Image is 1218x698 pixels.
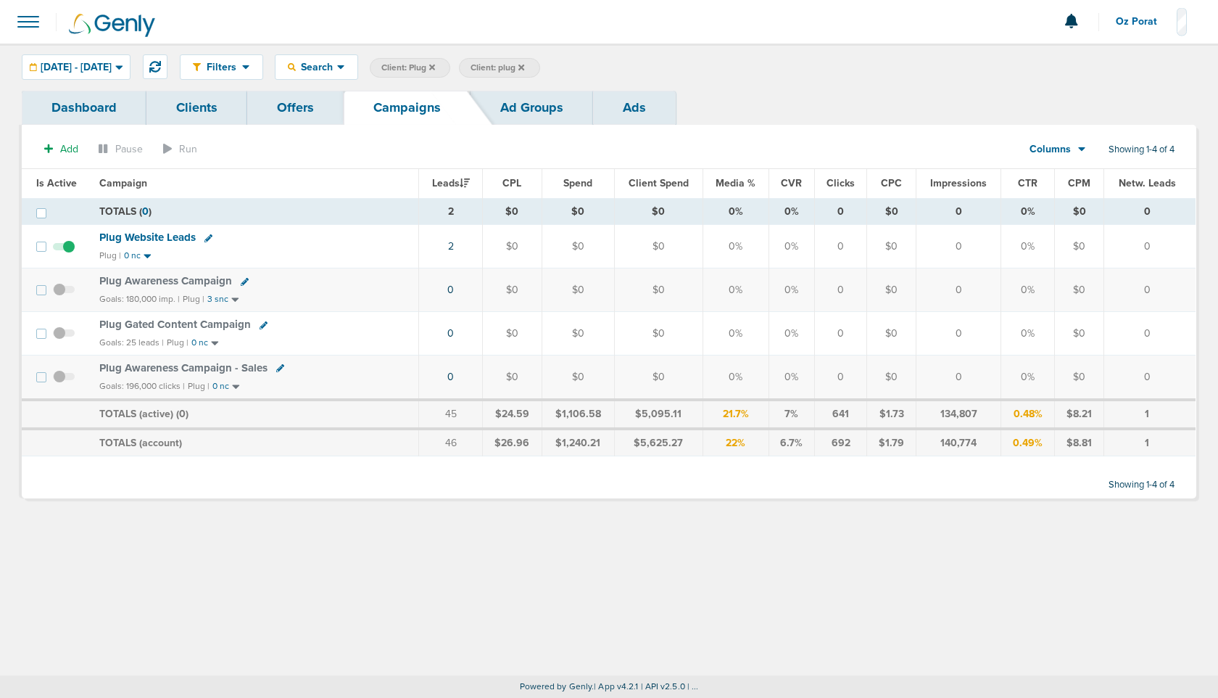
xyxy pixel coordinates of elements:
td: 0 [1104,268,1196,312]
span: | App v4.2.1 [594,681,638,691]
td: 7% [768,400,814,429]
span: 0 [142,205,149,218]
span: Spend [563,177,592,189]
a: Clients [146,91,247,125]
td: $0 [542,356,615,400]
span: | API v2.5.0 [641,681,685,691]
a: Dashboard [22,91,146,125]
span: Impressions [930,177,987,189]
a: Ads [593,91,676,125]
small: 3 snc [207,294,228,305]
button: Add [36,139,86,160]
a: Offers [247,91,344,125]
td: 0% [768,225,814,268]
span: Leads [432,177,470,189]
span: Campaign [99,177,147,189]
a: 0 [447,327,454,340]
td: $1,106.58 [542,400,615,429]
td: 0% [768,356,814,400]
span: Client Spend [629,177,689,189]
td: $0 [867,198,916,225]
span: Client: Plug [381,62,435,74]
td: 0 [1104,198,1196,225]
a: Ad Groups [471,91,593,125]
td: 0% [1000,312,1055,356]
td: $0 [614,225,703,268]
td: TOTALS (account) [91,429,419,456]
span: Plug Gated Content Campaign [99,318,251,331]
td: TOTALS ( ) [91,198,419,225]
small: Goals: 196,000 clicks | [99,381,185,392]
small: Plug | [167,337,188,348]
td: $0 [1055,198,1104,225]
span: CVR [781,177,802,189]
a: 2 [448,240,454,252]
td: $0 [482,198,542,225]
td: 140,774 [916,429,1001,456]
td: 0 [916,225,1001,268]
td: 641 [814,400,866,429]
td: 22% [703,429,769,456]
td: $5,095.11 [614,400,703,429]
small: 0 nc [212,381,229,392]
td: $8.21 [1055,400,1104,429]
td: 45 [419,400,482,429]
td: $0 [482,356,542,400]
td: $0 [614,312,703,356]
td: 6.7% [768,429,814,456]
td: $26.96 [482,429,542,456]
span: Search [296,61,337,73]
span: Columns [1029,142,1071,157]
small: Goals: 180,000 imp. | [99,294,180,305]
td: 0 [916,356,1001,400]
td: 0 [1104,356,1196,400]
td: $0 [867,312,916,356]
span: Media % [716,177,755,189]
td: 0 [814,225,866,268]
td: 692 [814,429,866,456]
td: $0 [482,225,542,268]
td: 0 [814,312,866,356]
td: 134,807 [916,400,1001,429]
td: 0 [814,356,866,400]
span: CPC [881,177,902,189]
td: 0% [768,268,814,312]
span: Plug Website Leads [99,231,196,244]
a: 0 [447,371,454,383]
td: 0% [1000,198,1055,225]
span: [DATE] - [DATE] [41,62,112,73]
span: Is Active [36,177,77,189]
span: | ... [687,681,699,691]
td: 0% [703,198,769,225]
td: $0 [614,356,703,400]
small: Plug | [99,250,121,260]
a: Campaigns [344,91,471,125]
span: Showing 1-4 of 4 [1109,144,1174,156]
td: $0 [542,312,615,356]
td: $0 [867,356,916,400]
td: 0 [1104,312,1196,356]
td: 0% [703,268,769,312]
span: CTR [1018,177,1037,189]
td: 0 [814,268,866,312]
td: $0 [542,268,615,312]
span: CPL [502,177,521,189]
td: 0% [1000,268,1055,312]
small: Plug | [183,294,204,304]
td: 0% [703,312,769,356]
td: $0 [1055,225,1104,268]
td: $0 [1055,268,1104,312]
td: 0 [1104,225,1196,268]
td: 0% [768,198,814,225]
td: 0 [916,268,1001,312]
td: 0% [1000,356,1055,400]
span: CPM [1068,177,1090,189]
span: Clicks [826,177,855,189]
td: 0% [768,312,814,356]
small: Plug | [188,381,210,391]
td: $0 [542,225,615,268]
td: $0 [614,268,703,312]
td: $5,625.27 [614,429,703,456]
td: 0.48% [1000,400,1055,429]
span: Plug Awareness Campaign - Sales [99,361,268,374]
